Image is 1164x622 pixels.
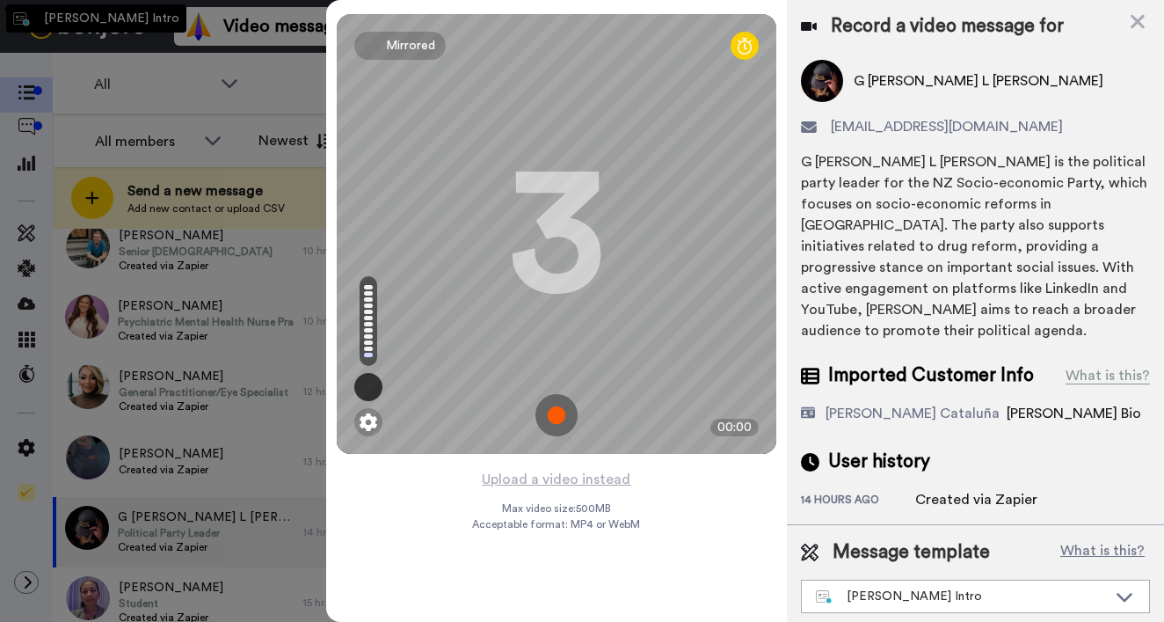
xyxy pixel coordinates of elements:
span: Acceptable format: MP4 or WebM [472,517,640,531]
button: What is this? [1055,539,1150,566]
div: Created via Zapier [915,489,1037,510]
span: Max video size: 500 MB [502,501,611,516]
div: [PERSON_NAME] Cataluña [826,403,1000,424]
div: What is this? [1066,365,1150,386]
div: [PERSON_NAME] Intro [816,588,1107,605]
span: Imported Customer Info [828,362,1034,389]
div: 00:00 [710,419,759,436]
span: [PERSON_NAME] Bio [1007,406,1141,421]
span: [EMAIL_ADDRESS][DOMAIN_NAME] [831,116,1063,137]
img: ic_record_start.svg [535,394,578,436]
img: nextgen-template.svg [816,590,833,604]
div: 14 hours ago [801,493,915,510]
div: 3 [508,168,605,300]
button: Upload a video instead [477,468,636,491]
span: Message template [833,539,990,566]
img: ic_gear.svg [360,413,377,431]
div: G [PERSON_NAME] L [PERSON_NAME] is the political party leader for the NZ Socio-economic Party, wh... [801,151,1150,341]
span: User history [828,449,930,475]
